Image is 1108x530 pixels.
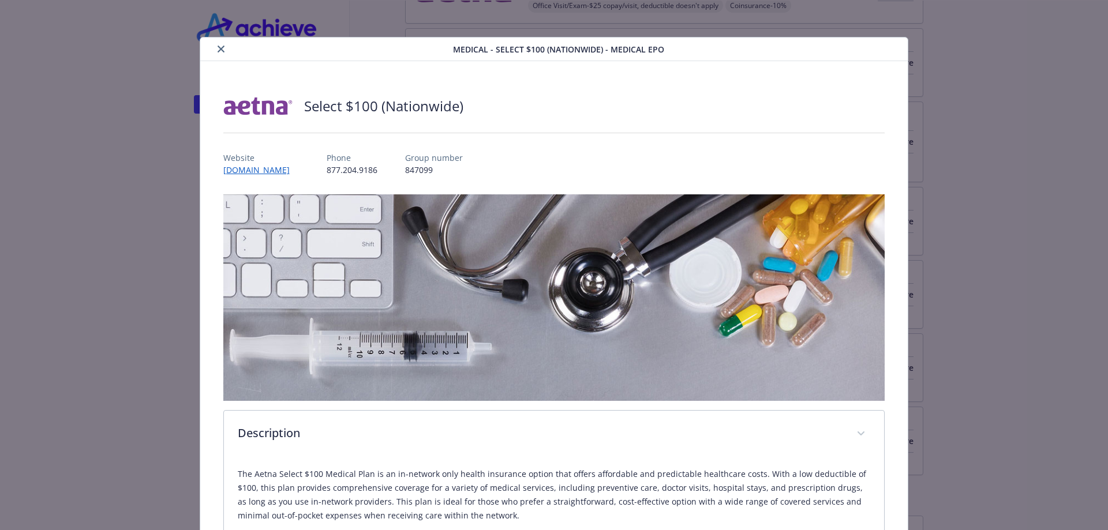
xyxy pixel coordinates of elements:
p: Description [238,424,843,442]
img: Aetna Inc [223,89,293,123]
h2: Select $100 (Nationwide) [304,96,463,116]
span: Medical - Select $100 (Nationwide) - Medical EPO [453,43,664,55]
p: The Aetna Select $100 Medical Plan is an in-network only health insurance option that offers affo... [238,467,871,523]
p: Group number [405,152,463,164]
p: 877.204.9186 [327,164,377,176]
div: Description [224,411,885,458]
p: Phone [327,152,377,164]
p: 847099 [405,164,463,176]
p: Website [223,152,299,164]
img: banner [223,194,885,401]
a: [DOMAIN_NAME] [223,164,299,175]
button: close [214,42,228,56]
